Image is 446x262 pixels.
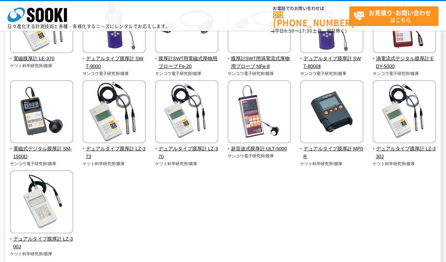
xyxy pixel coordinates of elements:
[373,145,436,161] span: デュアルタイプ膜厚計 LZ-330J
[83,80,146,145] img: デュアルタイプ膜厚計 LZ-373
[10,170,73,235] img: デュアルタイプ膜厚計 LZ-300J
[7,24,170,29] p: 日々進化する計測技術と多種・多様化するニーズにレンタルでお応えします。
[155,138,219,160] a: デュアルタイプ膜厚計 LZ-370
[155,161,219,167] p: ケツト科学研究所/膜厚
[83,71,146,77] p: サンコウ電子研究所/膜厚
[228,71,291,77] p: サンコウ電子研究所/膜厚
[155,80,218,145] img: デュアルタイプ膜厚計 LZ-370
[228,138,291,153] a: 超音波式膜厚計 ULT-5000
[273,6,349,11] span: お電話でのお問い合わせは
[228,48,291,70] a: 膜厚計SWT用渦電流式厚物用プローブ NFe-8
[300,161,364,167] p: ケツト科学研究所/膜厚
[10,138,74,160] a: 電磁式デジタル膜厚計 SM-1500D
[373,48,436,70] a: 渦電流式デジタル膜厚計 EDY-5000
[373,71,436,77] p: サンコウ電子研究所/膜厚
[300,138,364,160] a: デュアルタイプ膜厚計 MP0R
[373,161,436,167] p: ケツト科学研究所/膜厚
[300,80,363,145] img: デュアルタイプ膜厚計 MP0R
[353,7,438,25] span: はこちら
[10,48,74,63] a: 電磁膜厚計 LE-370
[349,6,439,26] a: お見積り･お問い合わせはこちら
[10,235,74,251] span: デュアルタイプ膜厚計 LZ-300J
[228,80,291,145] img: 超音波式膜厚計 ULT-5000
[155,48,219,70] a: 膜厚計SWT用電磁式厚物用プローブ Fe-20
[273,27,347,34] span: (平日 ～ 土日、祝日除く)
[83,145,146,161] span: デュアルタイプ膜厚計 LZ-373
[83,138,146,160] a: デュアルタイプ膜厚計 LZ-373
[300,55,364,71] span: デュアルタイプ膜厚計 SWT-8000Ⅱ
[228,55,291,71] span: 膜厚計SWT用渦電流式厚物用プローブ NFe-8
[373,55,436,71] span: 渦電流式デジタル膜厚計 EDY-5000
[10,80,73,145] img: 電磁式デジタル膜厚計 SM-1500D
[228,153,291,159] p: サンコウ電子研究所/膜厚
[228,145,291,153] span: 超音波式膜厚計 ULT-5000
[10,145,74,161] span: 電磁式デジタル膜厚計 SM-1500D
[10,55,74,63] span: 電磁膜厚計 LE-370
[284,27,295,34] span: 8:50
[300,71,364,77] p: サンコウ電子研究所/膜厚
[300,48,364,70] a: デュアルタイプ膜厚計 SWT-8000Ⅱ
[83,55,146,71] span: デュアルタイプ膜厚計 SWT-9000
[83,48,146,70] a: デュアルタイプ膜厚計 SWT-9000
[369,8,431,17] strong: お見積り･お問い合わせ
[10,161,74,167] p: サンコウ電子研究所/膜厚
[155,55,219,71] span: 膜厚計SWT用電磁式厚物用プローブ Fe-20
[155,71,219,77] p: サンコウ電子研究所/膜厚
[373,80,436,145] img: デュアルタイプ膜厚計 LZ-330J
[273,12,349,27] a: [PHONE_NUMBER]
[299,27,312,34] span: 17:30
[373,138,436,160] a: デュアルタイプ膜厚計 LZ-330J
[83,161,146,167] p: ケツト科学研究所/膜厚
[10,63,74,69] p: ケツト科学研究所/膜厚
[155,145,219,161] span: デュアルタイプ膜厚計 LZ-370
[10,228,74,250] a: デュアルタイプ膜厚計 LZ-300J
[10,251,74,257] p: ケツト科学研究所/膜厚
[300,145,364,161] span: デュアルタイプ膜厚計 MP0R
